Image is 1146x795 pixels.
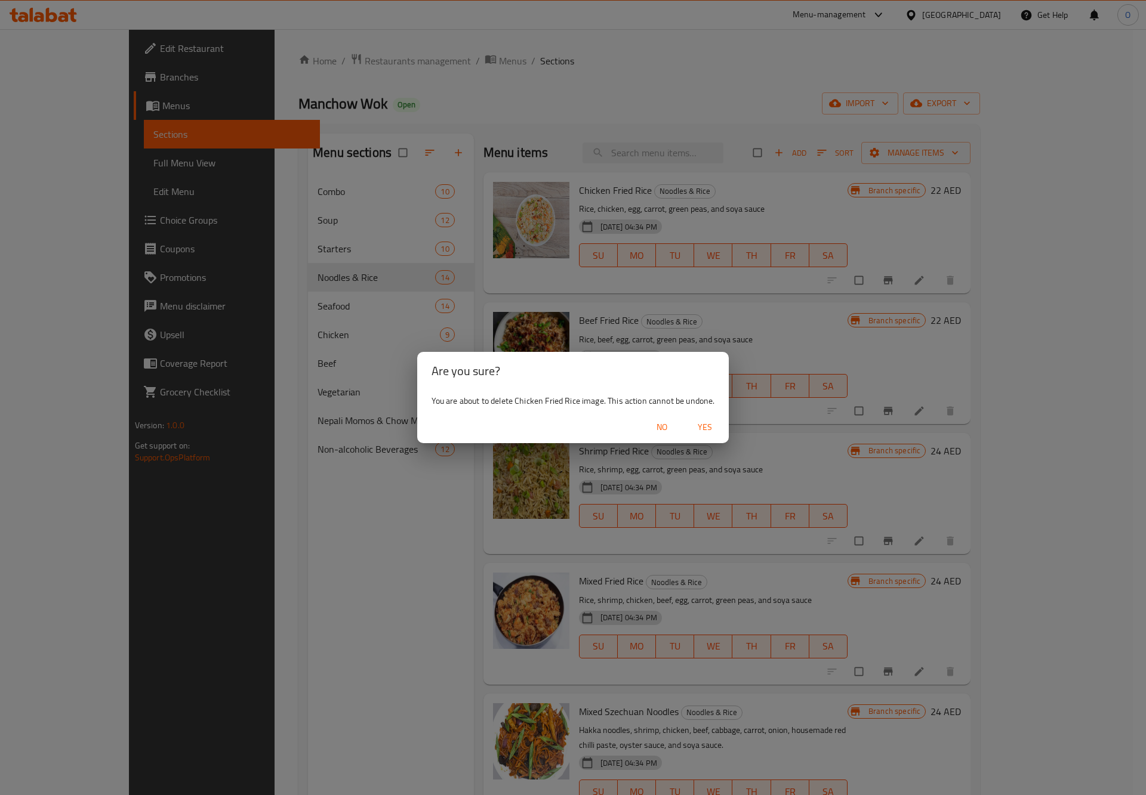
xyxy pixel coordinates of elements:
button: No [643,416,681,438]
span: Yes [691,420,719,435]
div: You are about to delete Chicken Fried Rice image. This action cannot be undone. [417,390,729,412]
h2: Are you sure? [432,361,715,381]
button: Yes [686,416,724,438]
span: No [648,420,676,435]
